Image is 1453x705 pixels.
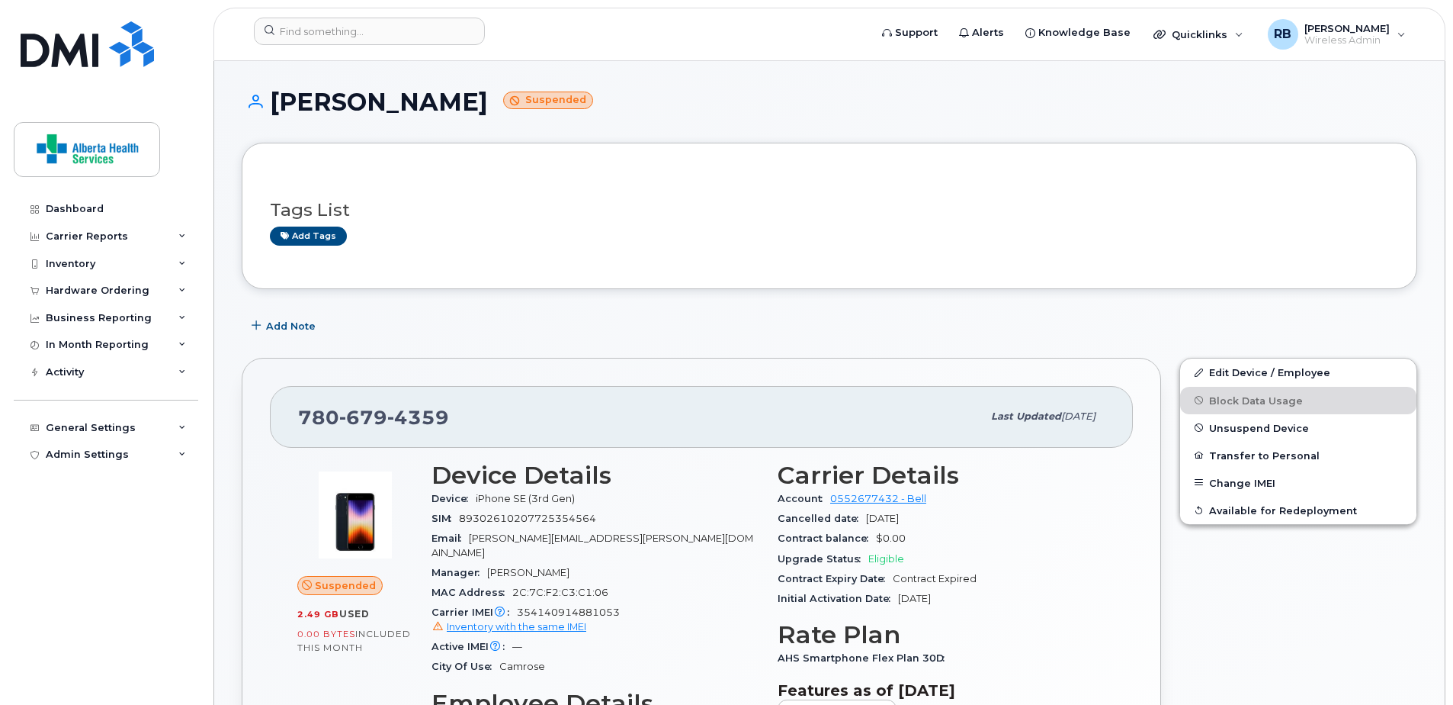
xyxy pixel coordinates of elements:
span: Cancelled date [778,513,866,524]
span: Add Note [266,319,316,333]
span: $0.00 [876,533,906,544]
span: Contract Expiry Date [778,573,893,584]
small: Suspended [503,92,593,109]
h3: Tags List [270,201,1389,220]
button: Change IMEI [1180,469,1416,497]
span: 2.49 GB [297,609,339,620]
span: 0.00 Bytes [297,629,355,639]
span: [DATE] [898,593,931,604]
span: 89302610207725354564 [459,513,596,524]
a: Edit Device / Employee [1180,359,1416,386]
span: 354140914881053 [431,607,759,634]
span: Manager [431,567,487,578]
button: Add Note [242,312,329,340]
span: SIM [431,513,459,524]
button: Unsuspend Device [1180,414,1416,442]
button: Transfer to Personal [1180,442,1416,469]
span: included this month [297,628,411,653]
span: used [339,608,370,620]
span: — [512,641,522,652]
span: Inventory with the same IMEI [447,621,586,633]
h1: [PERSON_NAME] [242,89,1417,115]
span: Contract Expired [893,573,977,584]
h3: Rate Plan [778,621,1105,649]
span: 780 [298,406,449,429]
span: Device [431,493,476,504]
a: Inventory with the same IMEI [431,621,586,633]
img: image20231002-3703462-1angbar.jpeg [310,469,401,561]
a: 0552677432 - Bell [830,493,926,504]
span: Last updated [991,410,1061,422]
h3: Carrier Details [778,462,1105,489]
span: Account [778,493,830,504]
span: Unsuspend Device [1209,422,1309,433]
span: Available for Redeployment [1209,504,1357,516]
span: Upgrade Status [778,553,868,565]
span: City Of Use [431,661,499,672]
button: Block Data Usage [1180,387,1416,414]
span: 4359 [387,406,449,429]
h3: Device Details [431,462,759,489]
button: Available for Redeployment [1180,497,1416,524]
span: [PERSON_NAME][EMAIL_ADDRESS][PERSON_NAME][DOMAIN_NAME] [431,533,753,558]
span: iPhone SE (3rd Gen) [476,493,575,504]
span: Email [431,533,469,544]
span: Eligible [868,553,904,565]
span: Carrier IMEI [431,607,517,618]
span: Suspended [315,578,376,593]
span: 2C:7C:F2:C3:C1:06 [512,587,608,598]
span: Camrose [499,661,545,672]
a: Add tags [270,227,347,246]
span: Active IMEI [431,641,512,652]
span: [PERSON_NAME] [487,567,569,578]
span: [DATE] [866,513,899,524]
span: AHS Smartphone Flex Plan 30D [778,652,952,664]
span: [DATE] [1061,410,1095,422]
span: 679 [339,406,387,429]
span: Contract balance [778,533,876,544]
h3: Features as of [DATE] [778,681,1105,700]
span: Initial Activation Date [778,593,898,604]
span: MAC Address [431,587,512,598]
